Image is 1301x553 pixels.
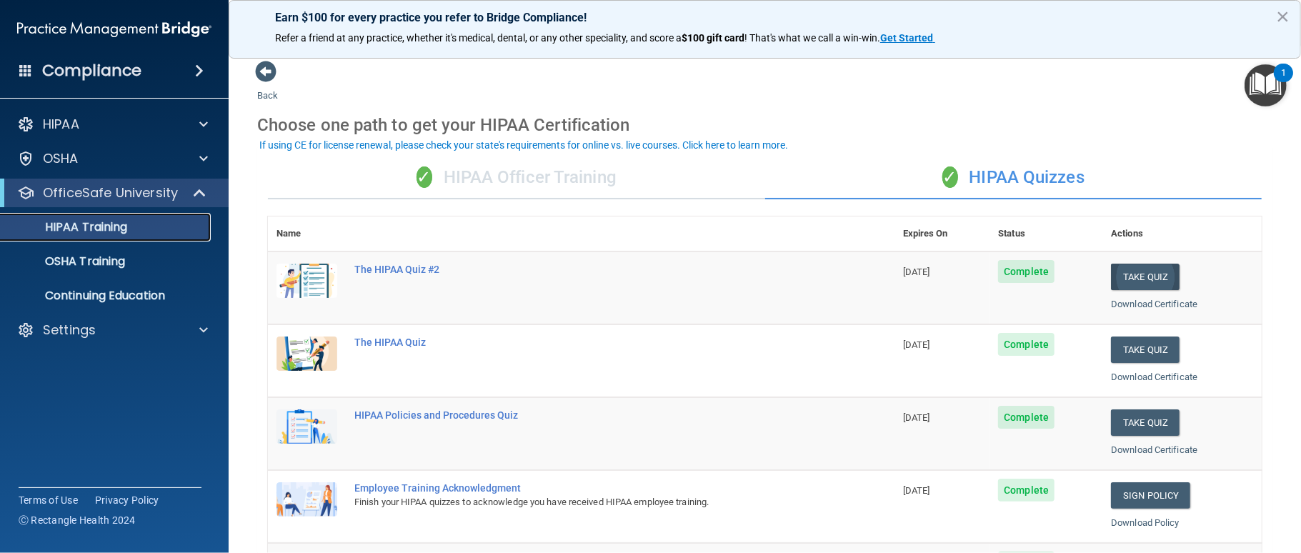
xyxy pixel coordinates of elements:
[998,406,1055,429] span: Complete
[354,337,823,348] div: The HIPAA Quiz
[9,254,125,269] p: OSHA Training
[1111,337,1180,363] button: Take Quiz
[9,289,204,303] p: Continuing Education
[17,184,207,201] a: OfficeSafe University
[257,73,278,101] a: Back
[268,156,765,199] div: HIPAA Officer Training
[998,260,1055,283] span: Complete
[1111,517,1180,528] a: Download Policy
[1276,5,1290,28] button: Close
[17,15,211,44] img: PMB logo
[1281,73,1286,91] div: 1
[19,513,136,527] span: Ⓒ Rectangle Health 2024
[903,412,930,423] span: [DATE]
[998,333,1055,356] span: Complete
[17,322,208,339] a: Settings
[9,220,127,234] p: HIPAA Training
[1111,444,1197,455] a: Download Certificate
[275,11,1255,24] p: Earn $100 for every practice you refer to Bridge Compliance!
[1111,482,1190,509] a: Sign Policy
[942,166,958,188] span: ✓
[903,266,930,277] span: [DATE]
[19,493,78,507] a: Terms of Use
[95,493,159,507] a: Privacy Policy
[257,104,1272,146] div: Choose one path to get your HIPAA Certification
[17,116,208,133] a: HIPAA
[880,32,933,44] strong: Get Started
[998,479,1055,502] span: Complete
[903,485,930,496] span: [DATE]
[1245,64,1287,106] button: Open Resource Center, 1 new notification
[354,494,823,511] div: Finish your HIPAA quizzes to acknowledge you have received HIPAA employee training.
[259,140,788,150] div: If using CE for license renewal, please check your state's requirements for online vs. live cours...
[43,116,79,133] p: HIPAA
[268,216,346,251] th: Name
[990,216,1102,251] th: Status
[1111,264,1180,290] button: Take Quiz
[17,150,208,167] a: OSHA
[682,32,744,44] strong: $100 gift card
[275,32,682,44] span: Refer a friend at any practice, whether it's medical, dental, or any other speciality, and score a
[903,339,930,350] span: [DATE]
[1111,409,1180,436] button: Take Quiz
[43,150,79,167] p: OSHA
[354,409,823,421] div: HIPAA Policies and Procedures Quiz
[43,322,96,339] p: Settings
[1102,216,1262,251] th: Actions
[894,216,990,251] th: Expires On
[417,166,432,188] span: ✓
[1111,372,1197,382] a: Download Certificate
[1111,299,1197,309] a: Download Certificate
[765,156,1262,199] div: HIPAA Quizzes
[744,32,880,44] span: ! That's what we call a win-win.
[257,138,790,152] button: If using CE for license renewal, please check your state's requirements for online vs. live cours...
[354,482,823,494] div: Employee Training Acknowledgment
[880,32,935,44] a: Get Started
[42,61,141,81] h4: Compliance
[43,184,178,201] p: OfficeSafe University
[354,264,823,275] div: The HIPAA Quiz #2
